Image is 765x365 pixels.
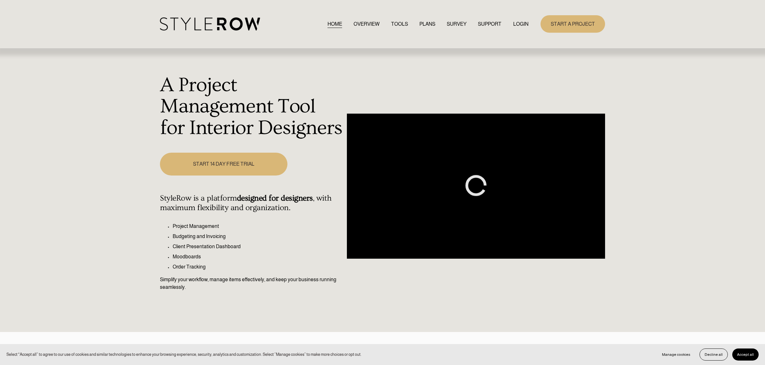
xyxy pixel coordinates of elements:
[160,153,287,175] a: START 14 DAY FREE TRIAL
[327,20,342,28] a: HOME
[173,222,343,230] p: Project Management
[237,194,313,203] strong: designed for designers
[173,263,343,271] p: Order Tracking
[513,20,528,28] a: LOGIN
[662,352,690,357] span: Manage cookies
[478,20,501,28] span: SUPPORT
[160,276,343,291] p: Simplify your workflow, manage items effectively, and keep your business running seamlessly.
[419,20,435,28] a: PLANS
[478,20,501,28] a: folder dropdown
[705,352,723,357] span: Decline all
[173,233,343,240] p: Budgeting and Invoicing
[160,194,343,213] h4: StyleRow is a platform , with maximum flexibility and organization.
[700,348,728,361] button: Decline all
[173,253,343,261] p: Moodboards
[160,17,260,30] img: StyleRow
[6,351,362,357] p: Select “Accept all” to agree to our use of cookies and similar technologies to enhance your brows...
[160,75,343,139] h1: A Project Management Tool for Interior Designers
[391,20,408,28] a: TOOLS
[447,20,466,28] a: SURVEY
[732,348,759,361] button: Accept all
[173,243,343,250] p: Client Presentation Dashboard
[737,352,754,357] span: Accept all
[657,348,695,361] button: Manage cookies
[354,20,380,28] a: OVERVIEW
[541,15,605,33] a: START A PROJECT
